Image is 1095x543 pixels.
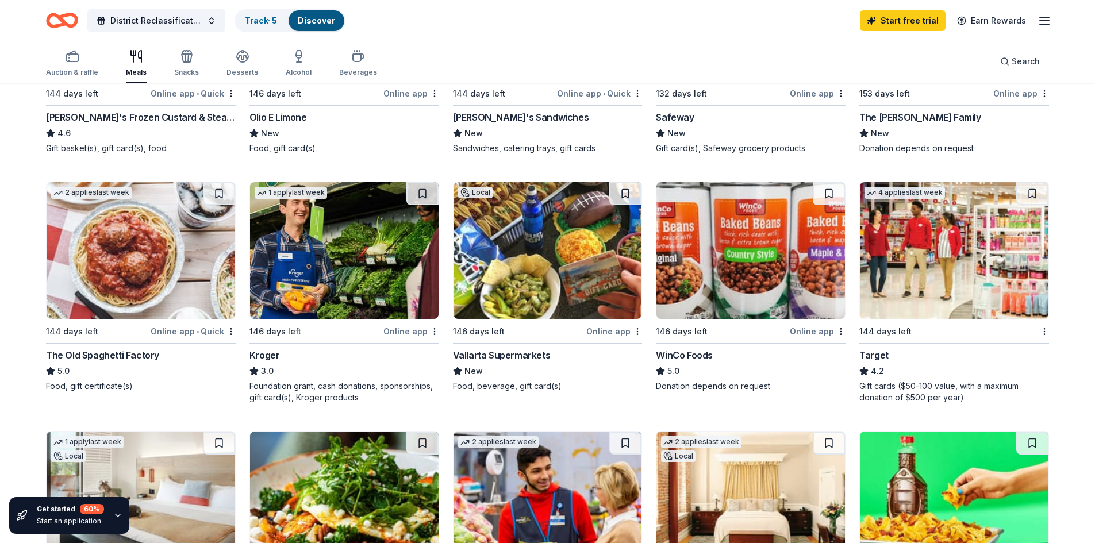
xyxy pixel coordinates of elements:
[871,126,889,140] span: New
[656,182,846,392] a: Image for WinCo Foods146 days leftOnline appWinCo Foods5.0Donation depends on request
[255,187,327,199] div: 1 apply last week
[859,380,1049,403] div: Gift cards ($50-100 value, with a maximum donation of $500 per year)
[950,10,1033,31] a: Earn Rewards
[37,504,104,514] div: Get started
[174,45,199,83] button: Snacks
[656,325,708,338] div: 146 days left
[453,182,643,392] a: Image for Vallarta SupermarketsLocal146 days leftOnline appVallarta SupermarketsNewFood, beverage...
[46,348,159,362] div: The Old Spaghetti Factory
[661,436,741,448] div: 2 applies last week
[249,143,439,154] div: Food, gift card(s)
[603,89,605,98] span: •
[226,45,258,83] button: Desserts
[226,68,258,77] div: Desserts
[286,68,312,77] div: Alcohol
[245,16,277,25] a: Track· 5
[249,348,280,362] div: Kroger
[261,364,274,378] span: 3.0
[46,68,98,77] div: Auction & raffle
[87,9,225,32] button: District Reclassification Ceremony 2026
[51,450,86,462] div: Local
[991,50,1049,73] button: Search
[464,364,483,378] span: New
[458,187,493,198] div: Local
[249,380,439,403] div: Foundation grant, cash donations, sponsorships, gift card(s), Kroger products
[249,87,301,101] div: 146 days left
[197,327,199,336] span: •
[860,182,1048,319] img: Image for Target
[454,182,642,319] img: Image for Vallarta Supermarkets
[37,517,104,526] div: Start an application
[865,187,945,199] div: 4 applies last week
[286,45,312,83] button: Alcohol
[667,126,686,140] span: New
[249,182,439,403] a: Image for Kroger1 applylast week146 days leftOnline appKroger3.0Foundation grant, cash donations,...
[993,86,1049,101] div: Online app
[586,324,642,338] div: Online app
[383,86,439,101] div: Online app
[46,325,98,338] div: 144 days left
[453,87,505,101] div: 144 days left
[46,7,78,34] a: Home
[656,143,846,154] div: Gift card(s), Safeway grocery products
[46,87,98,101] div: 144 days left
[46,182,236,392] a: Image for The Old Spaghetti Factory2 applieslast week144 days leftOnline app•QuickThe Old Spaghet...
[656,110,694,124] div: Safeway
[235,9,345,32] button: Track· 5Discover
[57,364,70,378] span: 5.0
[656,182,845,319] img: Image for WinCo Foods
[859,110,981,124] div: The [PERSON_NAME] Family
[859,348,889,362] div: Target
[51,436,124,448] div: 1 apply last week
[51,187,132,199] div: 2 applies last week
[453,348,551,362] div: Vallarta Supermarkets
[656,380,846,392] div: Donation depends on request
[790,324,846,338] div: Online app
[46,143,236,154] div: Gift basket(s), gift card(s), food
[339,45,377,83] button: Beverages
[453,110,589,124] div: [PERSON_NAME]'s Sandwiches
[46,380,236,392] div: Food, gift certificate(s)
[57,126,71,140] span: 4.6
[46,45,98,83] button: Auction & raffle
[126,68,147,77] div: Meals
[298,16,335,25] a: Discover
[1012,55,1040,68] span: Search
[859,143,1049,154] div: Donation depends on request
[197,89,199,98] span: •
[453,143,643,154] div: Sandwiches, catering trays, gift cards
[151,86,236,101] div: Online app Quick
[110,14,202,28] span: District Reclassification Ceremony 2026
[151,324,236,338] div: Online app Quick
[453,380,643,392] div: Food, beverage, gift card(s)
[667,364,679,378] span: 5.0
[790,86,846,101] div: Online app
[126,45,147,83] button: Meals
[859,325,912,338] div: 144 days left
[46,110,236,124] div: [PERSON_NAME]'s Frozen Custard & Steakburgers
[860,10,946,31] a: Start free trial
[339,68,377,77] div: Beverages
[80,504,104,514] div: 60 %
[859,182,1049,403] a: Image for Target4 applieslast week144 days leftTarget4.2Gift cards ($50-100 value, with a maximum...
[453,325,505,338] div: 146 days left
[464,126,483,140] span: New
[250,182,439,319] img: Image for Kroger
[261,126,279,140] span: New
[383,324,439,338] div: Online app
[661,450,696,462] div: Local
[871,364,884,378] span: 4.2
[174,68,199,77] div: Snacks
[458,436,539,448] div: 2 applies last week
[249,325,301,338] div: 146 days left
[557,86,642,101] div: Online app Quick
[656,87,707,101] div: 132 days left
[859,87,910,101] div: 153 days left
[249,110,307,124] div: Olio E Limone
[656,348,713,362] div: WinCo Foods
[47,182,235,319] img: Image for The Old Spaghetti Factory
